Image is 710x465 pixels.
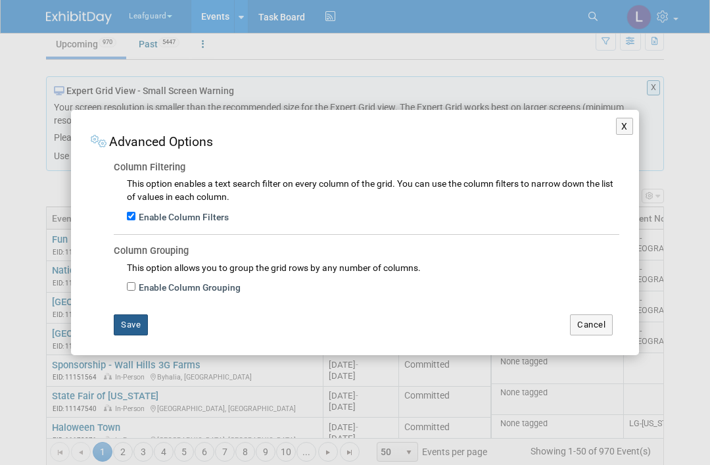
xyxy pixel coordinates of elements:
[127,258,619,275] div: This option allows you to group the grid rows by any number of columns.
[114,314,148,335] button: Save
[114,235,619,258] div: Column Grouping
[570,314,613,335] button: Cancel
[135,281,241,295] label: Enable Column Grouping
[135,211,229,224] label: Enable Column Filters
[91,130,619,151] div: Advanced Options
[114,151,619,175] div: Column Filtering
[616,118,633,135] button: X
[127,174,619,204] div: This option enables a text search filter on every column of the grid. You can use the column filt...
